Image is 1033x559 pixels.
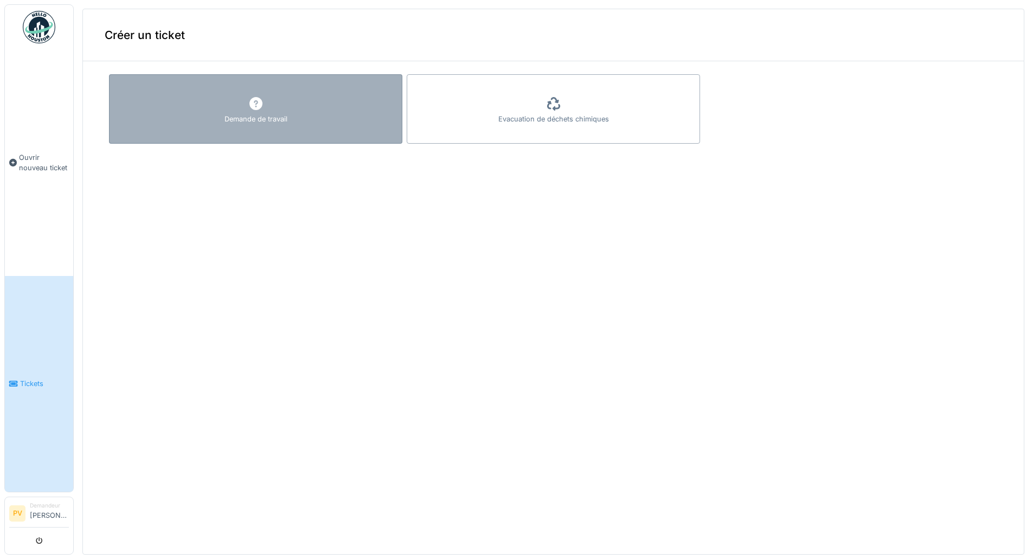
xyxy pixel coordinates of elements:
[9,502,69,528] a: PV Demandeur[PERSON_NAME]
[83,9,1024,61] div: Créer un ticket
[9,505,25,522] li: PV
[224,114,287,124] div: Demande de travail
[23,11,55,43] img: Badge_color-CXgf-gQk.svg
[5,276,73,492] a: Tickets
[19,152,69,173] span: Ouvrir nouveau ticket
[20,378,69,389] span: Tickets
[498,114,609,124] div: Evacuation de déchets chimiques
[30,502,69,510] div: Demandeur
[5,49,73,276] a: Ouvrir nouveau ticket
[30,502,69,525] li: [PERSON_NAME]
